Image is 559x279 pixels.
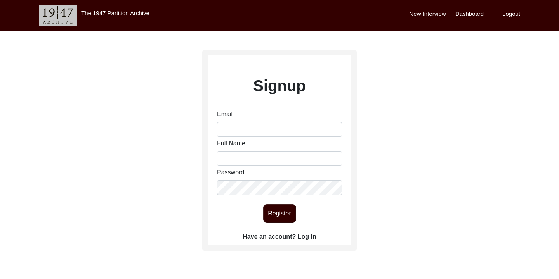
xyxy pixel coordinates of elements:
[217,168,244,177] label: Password
[81,10,149,16] label: The 1947 Partition Archive
[410,10,446,19] label: New Interview
[243,232,316,241] label: Have an account? Log In
[217,139,245,148] label: Full Name
[39,5,77,26] img: header-logo.png
[502,10,520,19] label: Logout
[253,74,306,97] label: Signup
[263,204,296,223] button: Register
[217,110,233,119] label: Email
[455,10,484,19] label: Dashboard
